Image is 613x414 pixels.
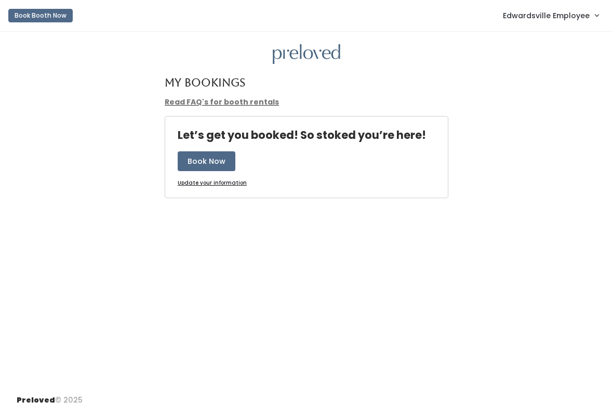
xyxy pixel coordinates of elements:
[8,4,73,27] a: Book Booth Now
[273,44,340,64] img: preloved logo
[17,395,55,405] span: Preloved
[8,9,73,22] button: Book Booth Now
[492,4,609,27] a: Edwardsville Employee
[178,179,247,187] a: Update your information
[178,129,426,141] h4: Let’s get you booked! So stoked you’re here!
[178,151,235,171] button: Book Now
[17,386,83,406] div: © 2025
[165,76,245,88] h4: My Bookings
[165,97,279,107] a: Read FAQ's for booth rentals
[178,179,247,187] u: Update your information
[503,10,590,21] span: Edwardsville Employee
